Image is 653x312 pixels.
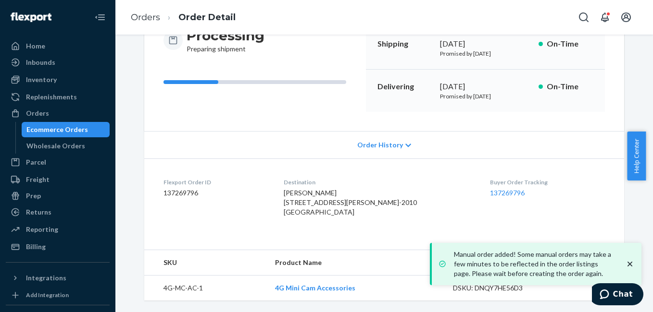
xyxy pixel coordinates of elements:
[6,270,110,286] button: Integrations
[490,189,525,197] a: 137269796
[178,12,236,23] a: Order Detail
[592,283,643,307] iframe: Opens a widget where you can chat to one of our agents
[6,289,110,301] a: Add Integration
[547,81,593,92] p: On-Time
[144,276,267,301] td: 4G-MC-AC-1
[6,89,110,105] a: Replenishments
[616,8,636,27] button: Open account menu
[90,8,110,27] button: Close Navigation
[26,175,50,184] div: Freight
[163,188,268,198] dd: 137269796
[26,92,77,102] div: Replenishments
[440,38,531,49] div: [DATE]
[357,140,403,150] span: Order History
[11,12,51,22] img: Flexport logo
[440,49,531,58] p: Promised by [DATE]
[377,38,432,49] p: Shipping
[6,222,110,237] a: Reporting
[6,204,110,220] a: Returns
[6,188,110,204] a: Prep
[490,178,605,186] dt: Buyer Order Tracking
[26,225,58,234] div: Reporting
[440,92,531,100] p: Promised by [DATE]
[26,125,88,134] div: Ecommerce Orders
[6,172,110,187] a: Freight
[26,58,55,67] div: Inbounds
[187,27,264,44] h3: Processing
[22,138,110,154] a: Wholesale Orders
[26,291,69,299] div: Add Integration
[547,38,593,49] p: On-Time
[131,12,160,23] a: Orders
[6,155,110,170] a: Parcel
[284,189,417,216] span: [PERSON_NAME] [STREET_ADDRESS][PERSON_NAME]-2010 [GEOGRAPHIC_DATA]
[22,122,110,137] a: Ecommerce Orders
[625,259,635,269] svg: close toast
[627,132,646,180] button: Help Center
[187,27,264,54] div: Preparing shipment
[26,207,51,217] div: Returns
[26,75,57,84] div: Inventory
[26,41,45,51] div: Home
[595,8,615,27] button: Open notifications
[26,191,41,201] div: Prep
[26,157,46,167] div: Parcel
[275,284,355,292] a: 4G Mini Cam Accessories
[26,108,49,118] div: Orders
[574,8,593,27] button: Open Search Box
[454,250,615,278] p: Manual order added! Some manual orders may take a few minutes to be reflected in the order listin...
[267,250,445,276] th: Product Name
[6,106,110,121] a: Orders
[453,283,543,293] div: DSKU: DNQY7HE56D3
[26,242,46,252] div: Billing
[6,38,110,54] a: Home
[26,141,85,151] div: Wholesale Orders
[6,72,110,87] a: Inventory
[144,250,267,276] th: SKU
[440,81,531,92] div: [DATE]
[551,276,624,301] td: 1
[6,239,110,254] a: Billing
[123,3,243,32] ol: breadcrumbs
[163,178,268,186] dt: Flexport Order ID
[26,273,66,283] div: Integrations
[284,178,474,186] dt: Destination
[377,81,432,92] p: Delivering
[6,55,110,70] a: Inbounds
